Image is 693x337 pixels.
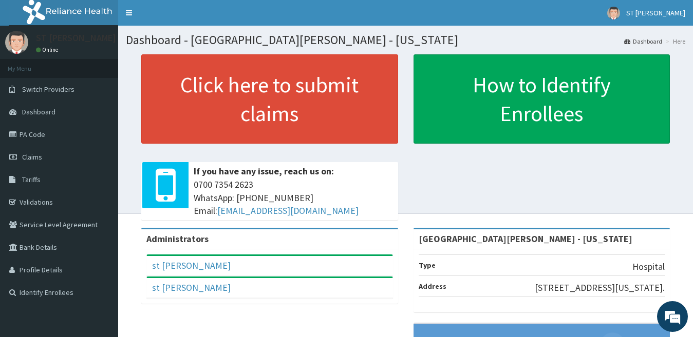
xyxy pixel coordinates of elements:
[632,260,665,273] p: Hospital
[146,233,209,245] b: Administrators
[22,107,55,116] span: Dashboard
[419,282,446,291] b: Address
[626,8,685,17] span: ST [PERSON_NAME]
[22,152,42,162] span: Claims
[419,233,632,245] strong: [GEOGRAPHIC_DATA][PERSON_NAME] - [US_STATE]
[419,261,436,270] b: Type
[535,281,665,294] p: [STREET_ADDRESS][US_STATE].
[217,205,359,216] a: [EMAIL_ADDRESS][DOMAIN_NAME]
[624,37,662,46] a: Dashboard
[5,31,28,54] img: User Image
[607,7,620,19] img: User Image
[36,33,116,43] p: ST [PERSON_NAME]
[663,37,685,46] li: Here
[152,282,231,293] a: st [PERSON_NAME]
[22,175,41,184] span: Tariffs
[194,165,334,177] b: If you have any issue, reach us on:
[22,85,74,94] span: Switch Providers
[126,33,685,47] h1: Dashboard - [GEOGRAPHIC_DATA][PERSON_NAME] - [US_STATE]
[194,178,393,217] span: 0700 7354 2623 WhatsApp: [PHONE_NUMBER] Email:
[141,54,398,144] a: Click here to submit claims
[36,46,61,53] a: Online
[152,260,231,271] a: st [PERSON_NAME]
[414,54,670,144] a: How to Identify Enrollees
